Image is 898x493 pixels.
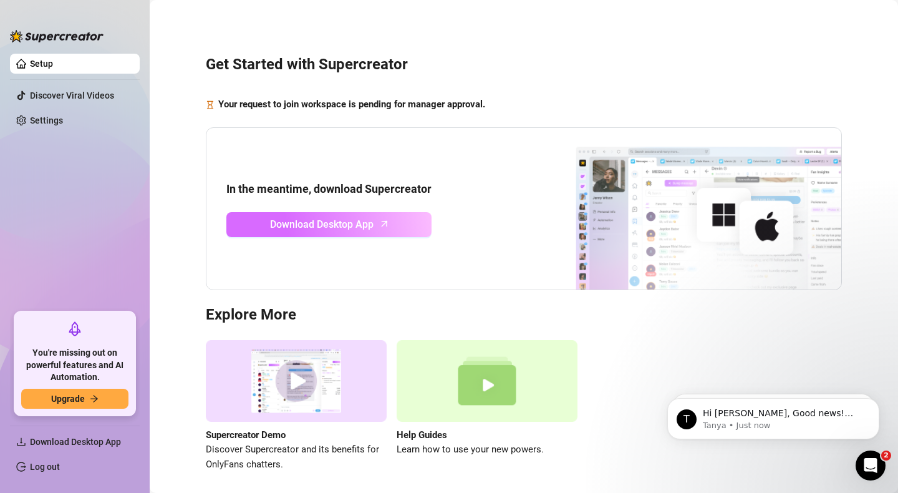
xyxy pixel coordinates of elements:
[397,442,577,457] span: Learn how to use your new powers.
[206,429,286,441] strong: Supercreator Demo
[30,437,121,447] span: Download Desktop App
[30,59,53,69] a: Setup
[206,442,387,472] span: Discover Supercreator and its benefits for OnlyFans chatters.
[90,394,99,403] span: arrow-right
[649,372,898,459] iframe: Intercom notifications message
[206,340,387,422] img: supercreator demo
[270,217,374,232] span: Download Desktop App
[21,389,128,409] button: Upgradearrow-right
[397,429,447,441] strong: Help Guides
[51,394,85,404] span: Upgrade
[16,437,26,447] span: download
[206,340,387,472] a: Supercreator DemoDiscover Supercreator and its benefits for OnlyFans chatters.
[226,182,432,195] strong: In the meantime, download Supercreator
[206,305,842,325] h3: Explore More
[206,97,215,112] span: hourglass
[881,451,891,461] span: 2
[30,462,60,472] a: Log out
[30,90,114,100] a: Discover Viral Videos
[206,55,842,75] h3: Get Started with Supercreator
[67,321,82,336] span: rocket
[397,340,577,422] img: help guides
[377,217,392,231] span: arrow-up
[10,30,104,42] img: logo-BBDzfeDw.svg
[397,340,577,472] a: Help GuidesLearn how to use your new powers.
[856,451,886,481] iframe: Intercom live chat
[30,115,63,125] a: Settings
[226,212,432,237] a: Download Desktop Apparrow-up
[21,347,128,384] span: You're missing out on powerful features and AI Automation.
[218,99,485,110] strong: Your request to join workspace is pending for manager approval.
[529,128,841,290] img: download app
